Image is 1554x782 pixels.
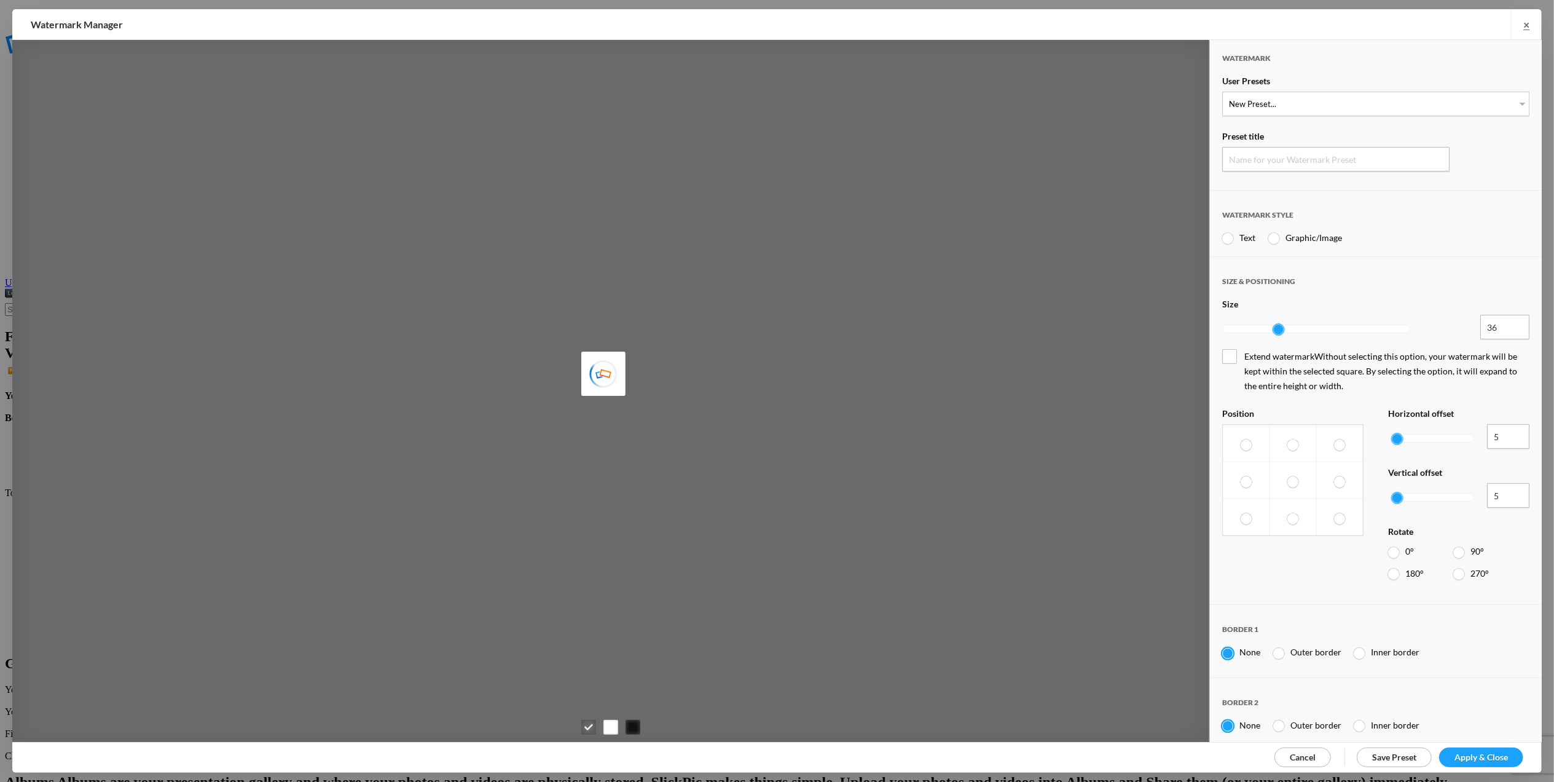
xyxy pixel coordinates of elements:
[1240,720,1261,730] span: None
[1372,647,1420,657] span: Inner border
[1405,546,1414,556] span: 0°
[1222,698,1258,718] span: Border 2
[1285,232,1342,243] span: Graphic/Image
[1222,625,1258,645] span: Border 1
[1290,720,1341,730] span: Outer border
[1439,748,1523,767] a: Apply & Close
[1222,53,1271,74] span: Watermark
[1405,568,1424,579] span: 180°
[1388,408,1454,424] span: Horizontal offset
[1290,647,1341,657] span: Outer border
[1372,752,1416,762] span: Save Preset
[1357,748,1432,767] a: Save Preset
[1470,546,1484,556] span: 90°
[1372,720,1420,730] span: Inner border
[1222,408,1254,424] span: Position
[1454,752,1508,762] span: Apply & Close
[1222,349,1529,393] span: Extend watermark
[31,9,1003,40] h2: Watermark Manager
[1244,351,1517,391] span: Without selecting this option, your watermark will be kept within the selected square. By selecti...
[1222,76,1270,92] span: User Presets
[1222,299,1238,315] span: Size
[1240,232,1256,243] span: Text
[1274,748,1331,767] a: Cancel
[1470,568,1489,579] span: 270°
[1511,9,1542,39] a: ×
[1222,147,1450,172] input: Name for your Watermark Preset
[1222,210,1293,231] span: Watermark style
[1222,131,1264,147] span: Preset title
[1222,277,1295,297] span: SIZE & POSITIONING
[1290,752,1316,762] span: Cancel
[1240,647,1261,657] span: None
[1388,526,1413,542] span: Rotate
[1388,467,1442,483] span: Vertical offset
